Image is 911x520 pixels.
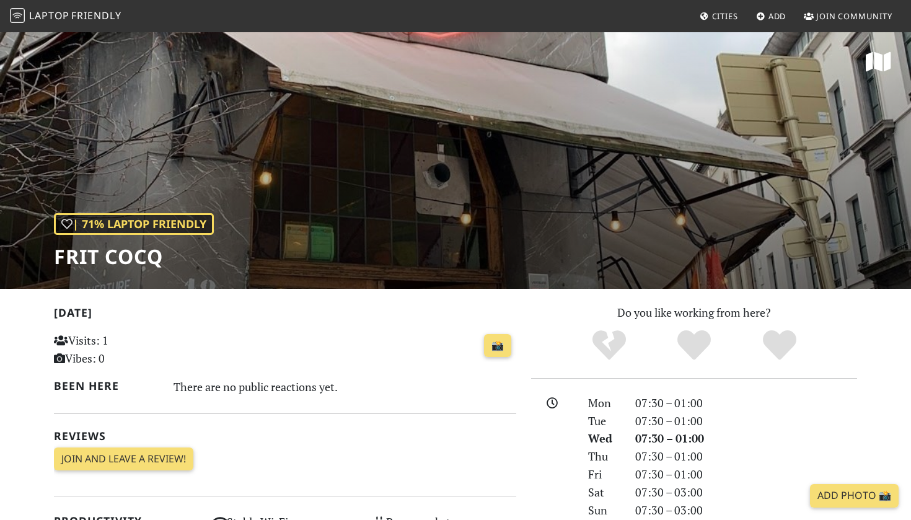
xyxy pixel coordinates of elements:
[566,328,652,363] div: No
[581,394,628,412] div: Mon
[799,5,897,27] a: Join Community
[628,394,865,412] div: 07:30 – 01:00
[628,501,865,519] div: 07:30 – 03:00
[651,328,737,363] div: Yes
[54,430,516,443] h2: Reviews
[628,483,865,501] div: 07:30 – 03:00
[581,465,628,483] div: Fri
[581,447,628,465] div: Thu
[54,213,214,235] div: | 71% Laptop Friendly
[628,412,865,430] div: 07:30 – 01:00
[531,304,857,322] p: Do you like working from here?
[581,483,628,501] div: Sat
[628,447,865,465] div: 07:30 – 01:00
[712,11,738,22] span: Cities
[54,332,198,368] p: Visits: 1 Vibes: 0
[174,377,517,397] div: There are no public reactions yet.
[816,11,892,22] span: Join Community
[10,8,25,23] img: LaptopFriendly
[54,379,159,392] h2: Been here
[71,9,121,22] span: Friendly
[10,6,121,27] a: LaptopFriendly LaptopFriendly
[54,306,516,324] h2: [DATE]
[751,5,791,27] a: Add
[810,484,899,508] a: Add Photo 📸
[54,447,193,471] a: Join and leave a review!
[695,5,743,27] a: Cities
[581,430,628,447] div: Wed
[737,328,822,363] div: Definitely!
[628,430,865,447] div: 07:30 – 01:00
[628,465,865,483] div: 07:30 – 01:00
[768,11,786,22] span: Add
[581,412,628,430] div: Tue
[581,501,628,519] div: Sun
[484,334,511,358] a: 📸
[54,245,214,268] h1: Frit Cocq
[29,9,69,22] span: Laptop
